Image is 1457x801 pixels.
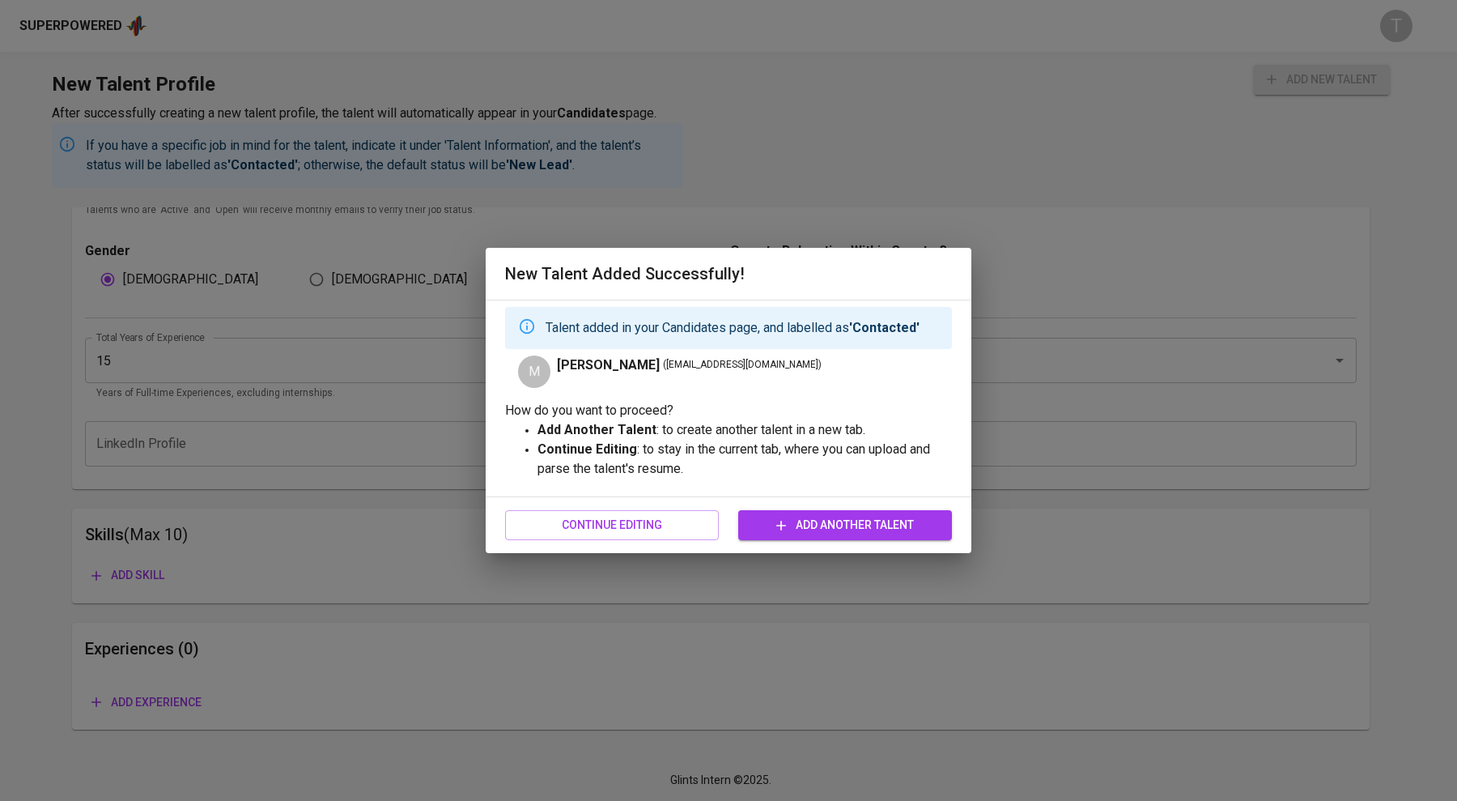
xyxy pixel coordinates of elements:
[537,420,952,440] p: : to create another talent in a new tab.
[505,401,952,420] p: How do you want to proceed?
[849,320,920,335] strong: 'Contacted'
[518,515,706,535] span: Continue Editing
[505,261,952,287] h6: New Talent Added Successfully!
[518,356,550,388] div: M
[546,318,920,338] p: Talent added in your Candidates page, and labelled as
[537,422,656,437] strong: Add Another Talent
[557,356,660,375] span: [PERSON_NAME]
[537,440,952,479] p: : to stay in the current tab, where you can upload and parse the talent's resume.
[505,510,719,540] button: Continue Editing
[537,441,637,457] strong: Continue Editing
[663,357,822,373] span: ( [EMAIL_ADDRESS][DOMAIN_NAME] )
[751,515,939,535] span: Add Another Talent
[738,510,952,540] button: Add Another Talent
